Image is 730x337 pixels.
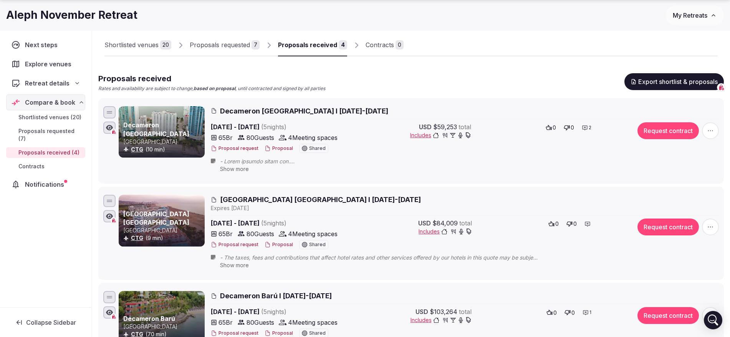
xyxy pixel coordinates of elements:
[18,163,45,170] span: Contracts
[555,220,559,228] span: 0
[25,79,70,88] span: Retreat details
[637,219,699,235] button: Request contract
[247,318,274,327] span: 80 Guests
[261,123,286,131] span: ( 5 night s )
[543,122,558,133] button: 0
[6,126,85,144] a: Proposals requested (7)
[98,73,325,84] h2: Proposals received
[211,307,346,316] span: [DATE] - [DATE]
[220,291,332,301] span: Decameron Barú I [DATE]-[DATE]
[288,318,338,327] span: 4 Meeting spaces
[25,98,75,107] span: Compare & book
[220,166,249,172] span: Show more
[430,307,457,316] span: $103,264
[418,219,431,228] span: USD
[211,204,719,212] div: Expire s [DATE]
[252,40,260,49] div: 7
[415,307,428,316] span: USD
[220,254,555,261] span: - The taxes, fees and contributions that affect hotel rates and other services offered by our hot...
[160,40,171,49] div: 20
[25,40,61,49] span: Next steps
[123,138,203,146] p: [GEOGRAPHIC_DATA]
[6,314,85,331] button: Collapse Sidebar
[220,195,421,204] span: [GEOGRAPHIC_DATA] [GEOGRAPHIC_DATA] I [DATE]-[DATE]
[194,85,235,91] strong: based on proposal
[562,307,577,318] button: 0
[411,316,472,324] button: Includes
[278,40,337,49] div: Proposals received
[220,106,388,116] span: Decameron [GEOGRAPHIC_DATA] I [DATE]-[DATE]
[211,145,258,152] button: Proposal request
[459,122,471,132] span: total
[190,34,260,56] a: Proposals requested7
[589,125,591,131] span: 2
[6,37,85,53] a: Next steps
[98,85,325,92] p: Rates and availability are subject to change, , until contracted and signed by all parties
[211,219,346,228] span: [DATE] - [DATE]
[553,309,557,317] span: 0
[211,122,346,132] span: [DATE] - [DATE]
[104,34,171,56] a: Shortlisted venues20
[265,242,293,248] button: Proposal
[366,34,404,56] a: Contracts0
[704,311,722,329] div: Open Intercom Messenger
[265,330,293,337] button: Proposal
[18,149,79,156] span: Proposals received (4)
[18,127,82,143] span: Proposals requested (7)
[433,122,457,132] span: $59,253
[220,158,555,165] span: - Lorem ipsumdo sitam con. - Adipi elits-do eius 56.45tem - Incid utlab-etd magn 31.46ali. - Enim...
[261,219,286,227] span: ( 5 night s )
[309,331,326,335] span: Shared
[123,210,189,226] a: [GEOGRAPHIC_DATA] [GEOGRAPHIC_DATA]
[419,122,432,132] span: USD
[288,133,338,142] span: 4 Meeting spaces
[26,319,76,326] span: Collapse Sidebar
[309,146,326,151] span: Shared
[123,323,203,330] p: [GEOGRAPHIC_DATA]
[637,122,699,139] button: Request contract
[6,56,85,72] a: Explore venues
[261,308,286,316] span: ( 5 night s )
[410,132,471,139] button: Includes
[123,227,203,234] p: [GEOGRAPHIC_DATA]
[624,73,724,90] button: Export shortlist & proposals
[219,229,233,238] span: 65 Br
[25,59,74,69] span: Explore venues
[309,242,326,247] span: Shared
[18,113,81,121] span: Shortlisted venues (20)
[6,161,85,172] a: Contracts
[396,40,404,49] div: 0
[123,146,203,153] div: (10 min)
[665,6,724,25] button: My Retreats
[571,309,575,317] span: 0
[6,112,85,123] a: Shortlisted venues (20)
[564,219,579,229] button: 0
[25,180,67,189] span: Notifications
[131,146,143,153] button: CTG
[131,235,143,241] a: CTG
[459,307,472,316] span: total
[123,315,175,322] a: Decameron Barú
[339,40,347,49] div: 4
[190,40,250,49] div: Proposals requested
[366,40,394,49] div: Contracts
[432,219,458,228] span: $84,009
[247,229,274,238] span: 80 Guests
[573,220,577,228] span: 0
[123,234,203,242] div: (9 min)
[561,122,576,133] button: 0
[6,8,137,23] h1: Aleph November Retreat
[544,307,559,318] button: 0
[553,124,556,132] span: 0
[589,309,591,316] span: 1
[219,318,233,327] span: 65 Br
[123,121,189,137] a: Decameron [GEOGRAPHIC_DATA]
[546,219,561,229] button: 0
[673,12,707,19] span: My Retreats
[131,234,143,242] button: CTG
[637,307,699,324] button: Request contract
[104,40,159,49] div: Shortlisted venues
[131,146,143,153] a: CTG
